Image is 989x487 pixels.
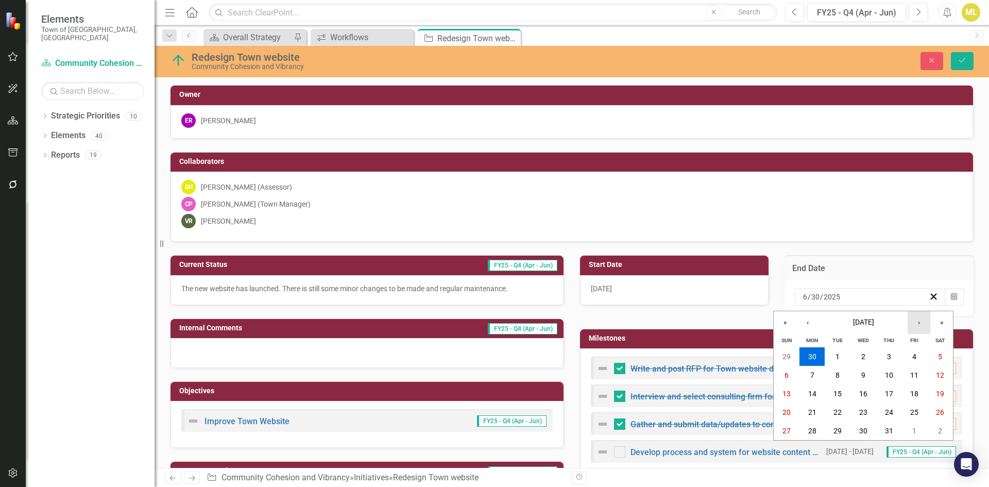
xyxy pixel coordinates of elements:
img: Not Defined [596,362,609,375]
img: Not Defined [596,446,609,458]
img: Not Defined [596,390,609,402]
abbr: July 12, 2025 [936,371,944,379]
abbr: July 20, 2025 [782,408,791,416]
button: July 9, 2025 [850,366,876,384]
button: June 29, 2025 [774,347,799,366]
button: » [930,311,953,334]
span: / [808,292,811,301]
abbr: July 8, 2025 [835,371,840,379]
button: July 30, 2025 [850,422,876,440]
abbr: July 21, 2025 [808,408,816,416]
button: July 15, 2025 [825,384,850,403]
button: July 27, 2025 [774,422,799,440]
img: On Target [170,52,186,69]
button: July 29, 2025 [825,422,850,440]
p: The new website has launched. There is still some minor changes to be made and regular maintenance. [181,283,553,294]
abbr: July 9, 2025 [861,371,865,379]
a: Strategic Priorities [51,110,120,122]
abbr: July 28, 2025 [808,427,816,435]
abbr: July 18, 2025 [910,390,918,398]
button: July 28, 2025 [799,422,825,440]
div: 40 [91,131,107,140]
img: Not Defined [187,415,199,427]
button: July 20, 2025 [774,403,799,422]
abbr: Tuesday [832,337,843,344]
abbr: July 17, 2025 [885,390,893,398]
abbr: July 14, 2025 [808,390,816,398]
button: July 21, 2025 [799,403,825,422]
button: FY25 - Q4 (Apr - Jun) [807,3,906,22]
button: [DATE] [819,311,908,334]
abbr: July 19, 2025 [936,390,944,398]
button: July 12, 2025 [927,366,953,384]
abbr: July 5, 2025 [938,352,942,361]
a: Workflows [313,31,411,44]
abbr: July 29, 2025 [833,427,842,435]
img: Not Defined [596,418,609,430]
h3: End Date [792,264,966,273]
button: July 1, 2025 [825,347,850,366]
div: Overall Strategy [223,31,291,44]
h3: Owner [179,91,968,98]
abbr: July 11, 2025 [910,371,918,379]
div: » » [207,472,564,484]
a: Community Cohesion and Vibrancy [41,58,144,70]
button: August 1, 2025 [902,422,928,440]
abbr: Saturday [935,337,945,344]
abbr: July 25, 2025 [910,408,918,416]
abbr: August 1, 2025 [912,427,916,435]
abbr: Monday [806,337,818,344]
button: July 25, 2025 [902,403,928,422]
button: June 30, 2025 [799,347,825,366]
button: July 18, 2025 [902,384,928,403]
abbr: July 27, 2025 [782,427,791,435]
div: Open Intercom Messenger [954,452,979,477]
abbr: July 31, 2025 [885,427,893,435]
a: Write and post RFP for Town website design [630,364,794,374]
input: Search ClearPoint... [209,4,777,22]
abbr: July 1, 2025 [835,352,840,361]
abbr: June 29, 2025 [782,352,791,361]
abbr: July 10, 2025 [885,371,893,379]
button: July 22, 2025 [825,403,850,422]
button: ‹ [796,311,819,334]
abbr: Friday [910,337,918,344]
h3: Start Date [589,261,763,268]
span: FY25 - Q4 (Apr - Jun) [886,446,956,458]
abbr: July 13, 2025 [782,390,791,398]
input: mm [803,292,808,302]
div: 10 [125,112,142,121]
a: Interview and select consulting firm for Town website redesign [630,392,863,401]
abbr: July 23, 2025 [859,408,867,416]
img: ClearPoint Strategy [5,12,23,30]
span: Elements [41,13,144,25]
a: Reports [51,149,80,161]
h3: Current Status [179,261,333,268]
div: GH [181,180,196,194]
abbr: July 16, 2025 [859,390,867,398]
a: Elements [51,130,86,142]
span: Search [738,8,760,16]
button: July 4, 2025 [902,347,928,366]
abbr: July 6, 2025 [785,371,789,379]
abbr: July 3, 2025 [887,352,891,361]
div: Redesign Town website [393,473,479,482]
span: FY25 - Q4 (Apr - Jun) [488,323,557,334]
div: [PERSON_NAME] [201,216,256,226]
a: Initiatives [354,473,389,482]
button: July 5, 2025 [927,347,953,366]
div: ER [181,113,196,128]
button: Search [723,5,775,20]
input: Search Below... [41,82,144,100]
span: / [820,292,823,301]
button: July 6, 2025 [774,366,799,384]
button: July 24, 2025 [876,403,902,422]
div: Redesign Town website [192,52,621,63]
a: Develop process and system for website content updates [630,447,842,457]
span: FY25 - Q4 (Apr - Jun) [477,415,547,427]
div: [PERSON_NAME] (Assessor) [201,182,292,192]
button: July 23, 2025 [850,403,876,422]
button: July 26, 2025 [927,403,953,422]
a: Improve Town Website [204,416,289,426]
input: dd [811,292,820,302]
